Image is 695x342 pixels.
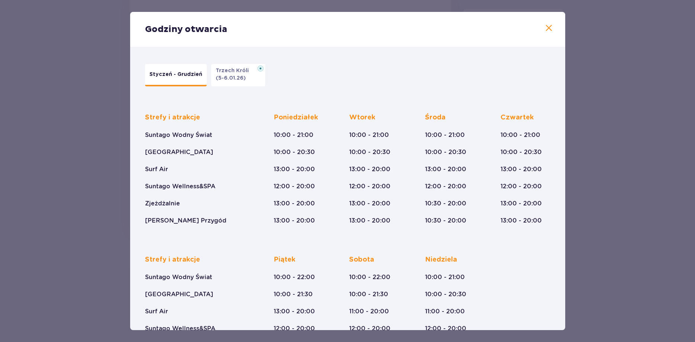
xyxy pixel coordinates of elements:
[145,165,168,173] p: Surf Air
[349,148,390,156] p: 10:00 - 20:30
[349,182,390,191] p: 12:00 - 20:00
[274,307,315,316] p: 13:00 - 20:00
[274,273,315,281] p: 10:00 - 22:00
[274,217,315,225] p: 13:00 - 20:00
[145,131,212,139] p: Suntago Wodny Świat
[145,113,200,122] p: Strefy i atrakcje
[145,24,227,35] p: Godziny otwarcia
[145,255,200,264] p: Strefy i atrakcje
[501,182,542,191] p: 12:00 - 20:00
[425,182,466,191] p: 12:00 - 20:00
[425,148,466,156] p: 10:00 - 20:30
[211,64,265,86] button: Trzech Króli(5-6.01.26)
[349,255,374,264] p: Sobota
[425,325,466,333] p: 12:00 - 20:00
[425,273,465,281] p: 10:00 - 21:00
[145,273,212,281] p: Suntago Wodny Świat
[425,290,466,298] p: 10:00 - 20:30
[145,182,215,191] p: Suntago Wellness&SPA
[216,74,246,82] p: (5-6.01.26)
[349,307,389,316] p: 11:00 - 20:00
[145,307,168,316] p: Surf Air
[501,217,542,225] p: 13:00 - 20:00
[274,325,315,333] p: 12:00 - 20:00
[349,131,389,139] p: 10:00 - 21:00
[145,290,213,298] p: [GEOGRAPHIC_DATA]
[349,217,390,225] p: 13:00 - 20:00
[274,255,295,264] p: Piątek
[425,131,465,139] p: 10:00 - 21:00
[145,217,226,225] p: [PERSON_NAME] Przygód
[349,199,390,208] p: 13:00 - 20:00
[274,290,313,298] p: 10:00 - 21:30
[501,148,542,156] p: 10:00 - 20:30
[349,113,375,122] p: Wtorek
[349,165,390,173] p: 13:00 - 20:00
[501,165,542,173] p: 13:00 - 20:00
[274,199,315,208] p: 13:00 - 20:00
[145,148,213,156] p: [GEOGRAPHIC_DATA]
[501,131,540,139] p: 10:00 - 21:00
[425,217,466,225] p: 10:30 - 20:00
[149,71,202,78] p: Styczeń - Grudzień
[349,290,388,298] p: 10:00 - 21:30
[145,199,180,208] p: Zjeżdżalnie
[501,199,542,208] p: 13:00 - 20:00
[501,113,534,122] p: Czwartek
[425,113,445,122] p: Środa
[425,307,465,316] p: 11:00 - 20:00
[145,64,207,86] button: Styczeń - Grudzień
[349,273,390,281] p: 10:00 - 22:00
[425,199,466,208] p: 10:30 - 20:00
[274,148,315,156] p: 10:00 - 20:30
[274,113,318,122] p: Poniedziałek
[425,165,466,173] p: 13:00 - 20:00
[274,131,313,139] p: 10:00 - 21:00
[145,325,215,333] p: Suntago Wellness&SPA
[274,182,315,191] p: 12:00 - 20:00
[425,255,457,264] p: Niedziela
[274,165,315,173] p: 13:00 - 20:00
[349,325,390,333] p: 12:00 - 20:00
[216,67,253,74] p: Trzech Króli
